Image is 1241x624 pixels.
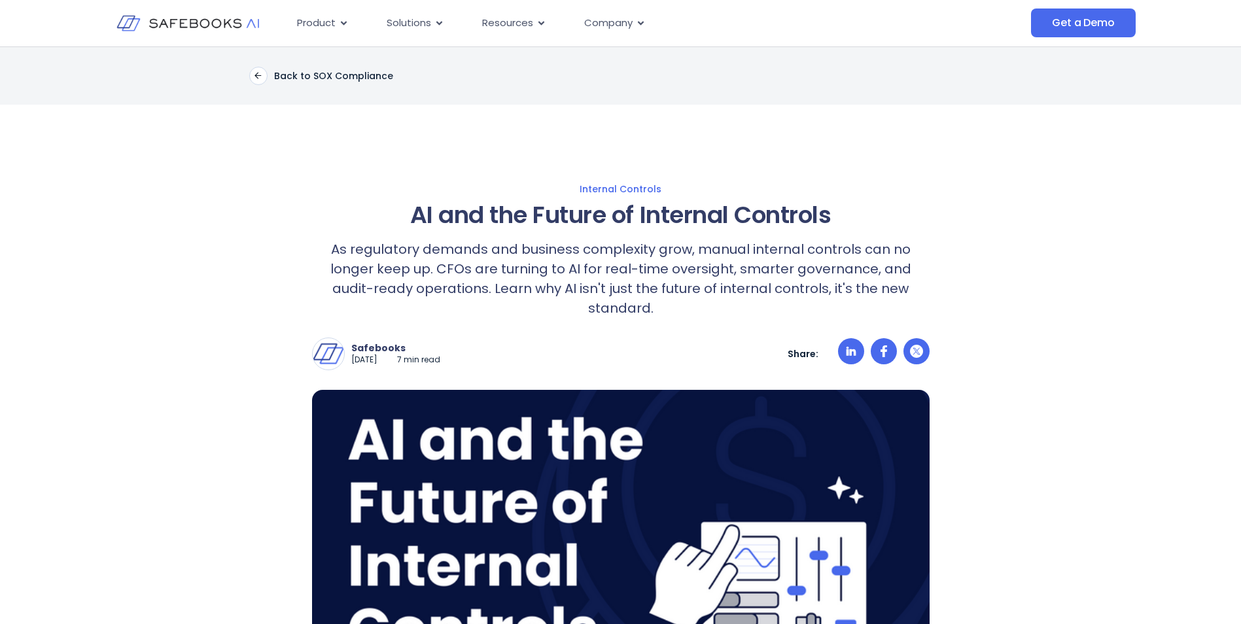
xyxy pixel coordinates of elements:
p: 7 min read [397,355,440,366]
p: [DATE] [351,355,377,366]
p: Safebooks [351,342,440,354]
div: Menu Toggle [287,10,900,36]
nav: Menu [287,10,900,36]
a: Internal Controls [184,183,1058,195]
span: Product [297,16,336,31]
a: Get a Demo [1031,9,1135,37]
p: As regulatory demands and business complexity grow, manual internal controls can no longer keep u... [312,239,930,318]
a: Back to SOX Compliance [249,67,393,85]
span: Company [584,16,633,31]
span: Solutions [387,16,431,31]
p: Share: [788,348,818,360]
img: Safebooks [313,338,344,370]
span: Get a Demo [1052,16,1114,29]
span: Resources [482,16,533,31]
h1: AI and the Future of Internal Controls [312,201,930,229]
p: Back to SOX Compliance [274,70,393,82]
